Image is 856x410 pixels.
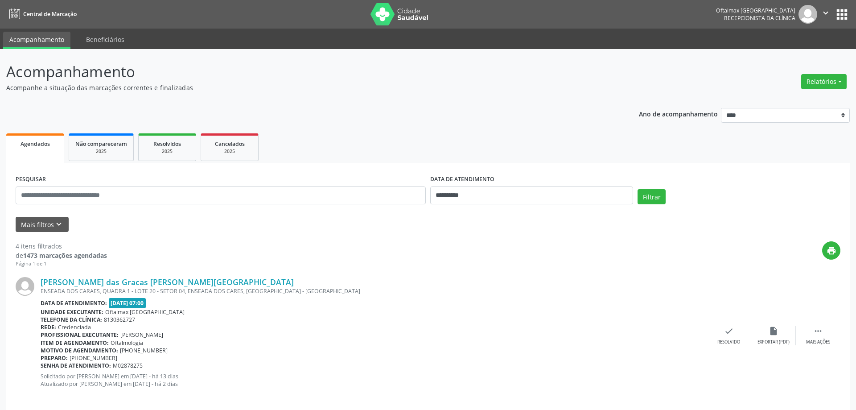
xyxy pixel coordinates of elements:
div: de [16,251,107,260]
label: DATA DE ATENDIMENTO [430,173,494,186]
button: Filtrar [638,189,666,204]
p: Solicitado por [PERSON_NAME] em [DATE] - há 13 dias Atualizado por [PERSON_NAME] em [DATE] - há 2... [41,373,707,388]
b: Motivo de agendamento: [41,347,118,354]
i: keyboard_arrow_down [54,219,64,229]
p: Acompanhe a situação das marcações correntes e finalizadas [6,83,597,92]
a: Beneficiários [80,32,131,47]
button: Mais filtroskeyboard_arrow_down [16,217,69,232]
b: Rede: [41,323,56,331]
span: Não compareceram [75,140,127,148]
b: Item de agendamento: [41,339,109,347]
button:  [817,5,834,24]
b: Unidade executante: [41,308,103,316]
img: img [16,277,34,296]
span: Recepcionista da clínica [724,14,795,22]
span: [PHONE_NUMBER] [70,354,117,362]
a: [PERSON_NAME] das Gracas [PERSON_NAME][GEOGRAPHIC_DATA] [41,277,294,287]
span: Cancelados [215,140,245,148]
span: Resolvidos [153,140,181,148]
div: Oftalmax [GEOGRAPHIC_DATA] [716,7,795,14]
i: insert_drive_file [769,326,778,336]
a: Central de Marcação [6,7,77,21]
div: 2025 [145,148,189,155]
button: print [822,241,840,260]
span: [PHONE_NUMBER] [120,347,168,354]
div: ENSEADA DOS CARAES, QUADRA 1 - LOTE 20 - SETOR 04, ENSEADA DOS CARES, [GEOGRAPHIC_DATA] - [GEOGRA... [41,287,707,295]
span: 8130362727 [104,316,135,323]
span: M02878275 [113,362,143,369]
div: Resolvido [717,339,740,345]
b: Data de atendimento: [41,299,107,307]
strong: 1473 marcações agendadas [23,251,107,260]
span: [PERSON_NAME] [120,331,163,339]
b: Telefone da clínica: [41,316,102,323]
b: Profissional executante: [41,331,119,339]
b: Senha de atendimento: [41,362,111,369]
i: check [724,326,734,336]
div: Exportar (PDF) [757,339,790,345]
button: Relatórios [801,74,847,89]
span: Oftalmax [GEOGRAPHIC_DATA] [105,308,185,316]
p: Acompanhamento [6,61,597,83]
i:  [813,326,823,336]
b: Preparo: [41,354,68,362]
button: apps [834,7,850,22]
p: Ano de acompanhamento [639,108,718,119]
span: Central de Marcação [23,10,77,18]
span: [DATE] 07:00 [109,298,146,308]
div: Página 1 de 1 [16,260,107,268]
label: PESQUISAR [16,173,46,186]
i:  [821,8,831,18]
span: Oftalmologia [111,339,143,347]
img: img [798,5,817,24]
a: Acompanhamento [3,32,70,49]
div: 2025 [75,148,127,155]
div: 4 itens filtrados [16,241,107,251]
span: Agendados [21,140,50,148]
div: 2025 [207,148,252,155]
div: Mais ações [806,339,830,345]
span: Credenciada [58,323,91,331]
i: print [827,246,836,256]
